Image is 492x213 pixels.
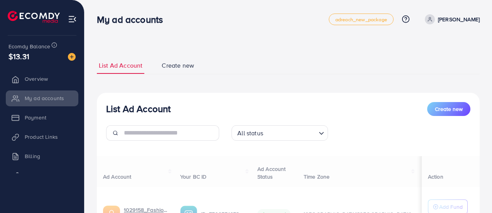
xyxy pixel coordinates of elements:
span: $13.31 [8,51,29,62]
img: menu [68,15,77,24]
a: adreach_new_package [329,14,394,25]
span: Create new [162,61,194,70]
h3: My ad accounts [97,14,169,25]
span: List Ad Account [99,61,142,70]
h3: List Ad Account [106,103,171,114]
p: [PERSON_NAME] [438,15,480,24]
img: image [68,53,76,61]
span: Create new [435,105,463,113]
a: [PERSON_NAME] [422,14,480,24]
span: All status [236,128,265,139]
span: adreach_new_package [335,17,387,22]
div: Search for option [232,125,328,141]
button: Create new [427,102,470,116]
img: logo [8,11,60,23]
input: Search for option [265,126,316,139]
span: Ecomdy Balance [8,43,50,50]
